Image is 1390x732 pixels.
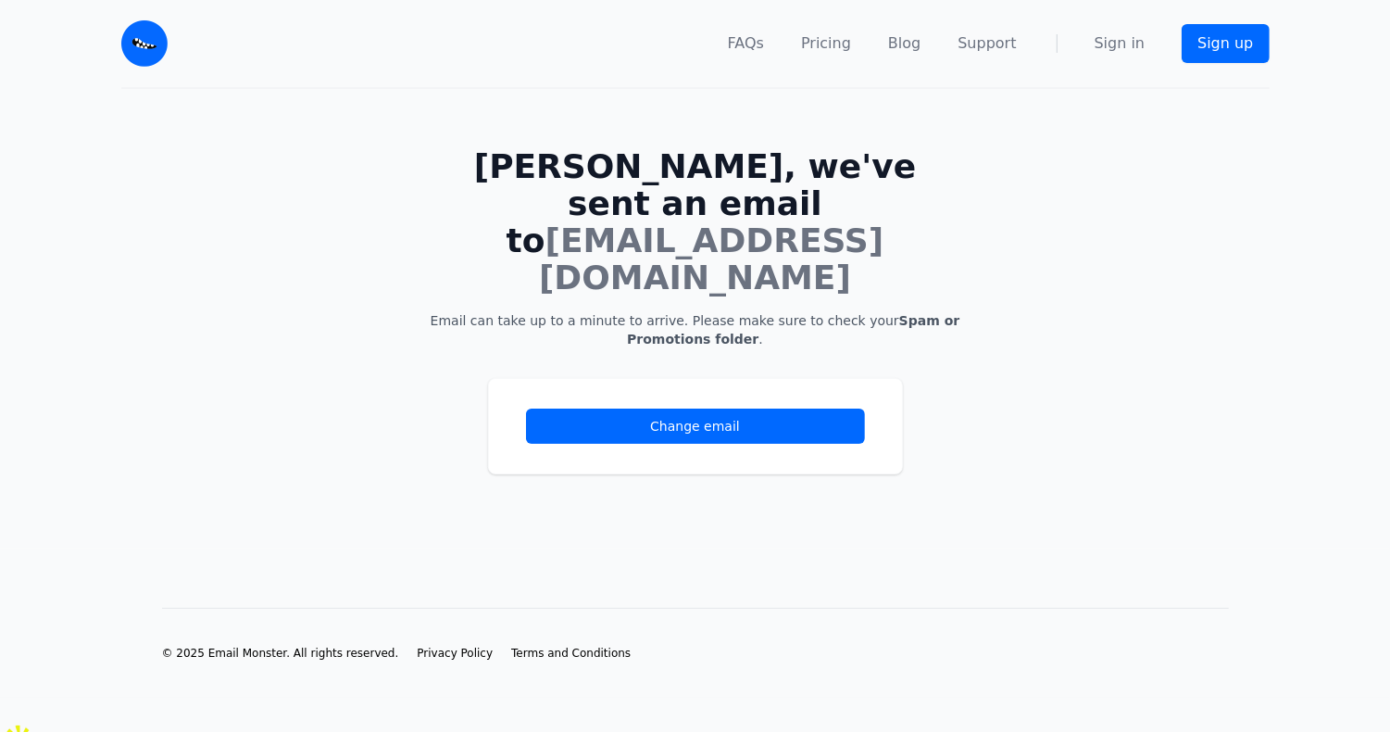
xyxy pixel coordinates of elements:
[417,646,493,661] a: Privacy Policy
[888,32,920,55] a: Blog
[162,646,399,661] li: © 2025 Email Monster. All rights reserved.
[429,311,962,348] p: Email can take up to a minute to arrive. Please make sure to check your .
[526,409,865,444] a: Change email
[958,32,1016,55] a: Support
[728,32,764,55] a: FAQs
[539,221,883,297] span: [EMAIL_ADDRESS][DOMAIN_NAME]
[511,647,631,660] span: Terms and Conditions
[511,646,631,661] a: Terms and Conditions
[1095,32,1146,55] a: Sign in
[121,20,168,67] img: Email Monster
[417,647,493,660] span: Privacy Policy
[429,148,962,297] h1: [PERSON_NAME], we've sent an email to
[1182,24,1269,63] a: Sign up
[801,32,851,55] a: Pricing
